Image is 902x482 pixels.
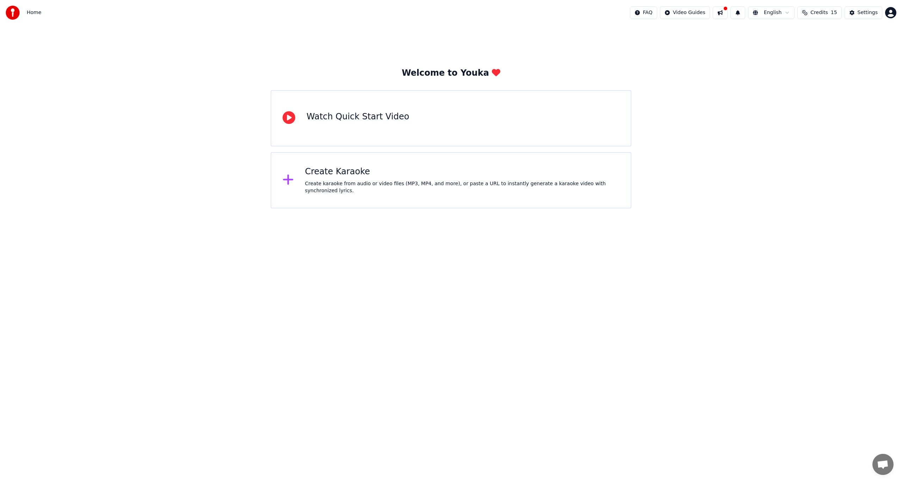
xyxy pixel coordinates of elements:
button: FAQ [630,6,657,19]
span: 15 [831,9,837,16]
div: Settings [858,9,878,16]
span: Home [27,9,41,16]
button: Settings [845,6,882,19]
div: Open chat [872,454,894,475]
button: Credits15 [797,6,841,19]
img: youka [6,6,20,20]
nav: breadcrumb [27,9,41,16]
div: Watch Quick Start Video [307,111,409,123]
div: Create karaoke from audio or video files (MP3, MP4, and more), or paste a URL to instantly genera... [305,180,620,194]
div: Welcome to Youka [402,68,500,79]
div: Create Karaoke [305,166,620,177]
span: Credits [810,9,828,16]
button: Video Guides [660,6,710,19]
